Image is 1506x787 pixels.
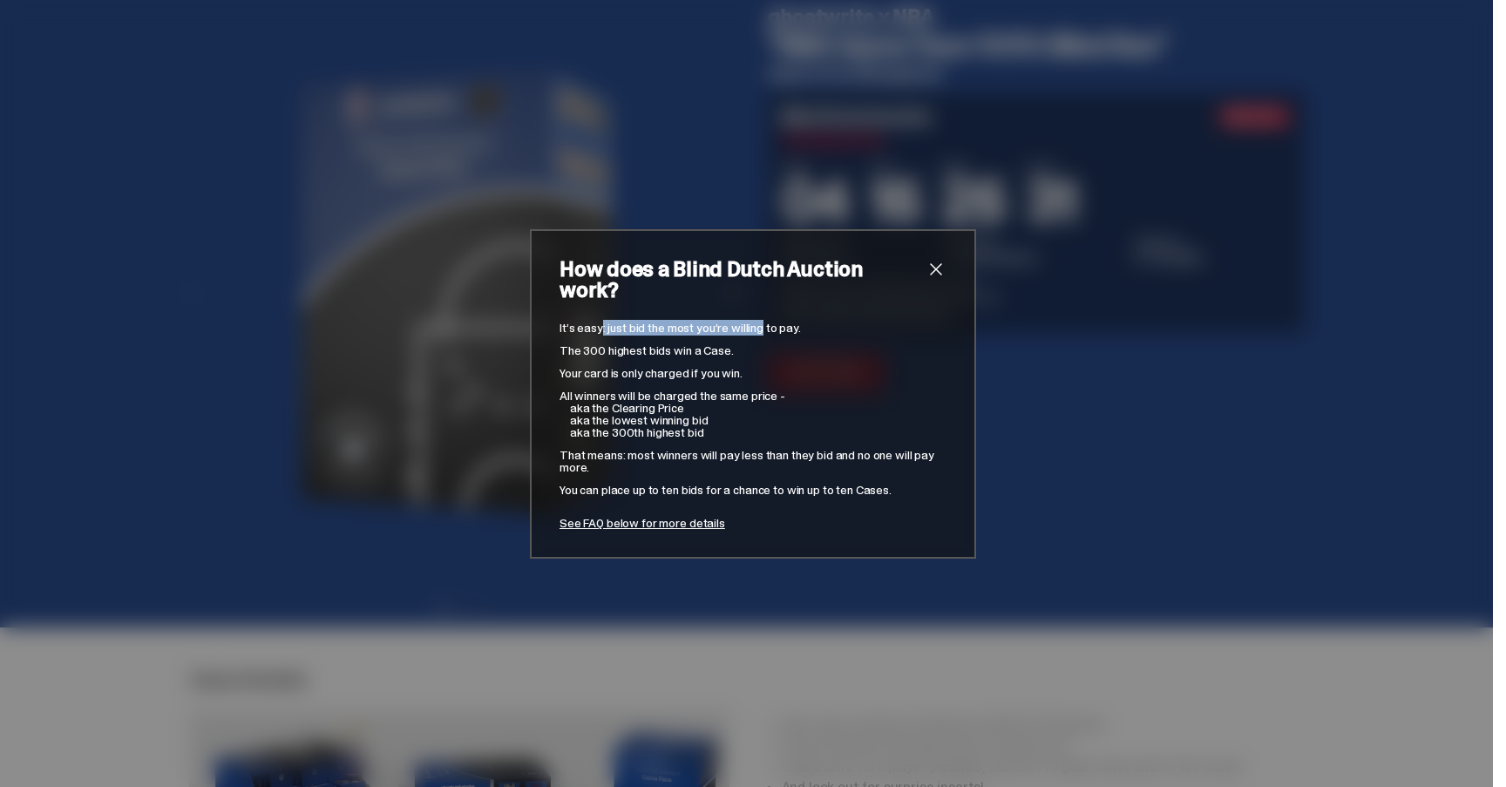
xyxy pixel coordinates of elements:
[560,515,725,531] a: See FAQ below for more details
[560,390,946,402] p: All winners will be charged the same price -
[560,367,946,379] p: Your card is only charged if you win.
[560,344,946,356] p: The 300 highest bids win a Case.
[560,449,946,473] p: That means: most winners will pay less than they bid and no one will pay more.
[560,259,926,301] h2: How does a Blind Dutch Auction work?
[926,259,946,280] button: close
[570,400,684,416] span: aka the Clearing Price
[560,484,946,496] p: You can place up to ten bids for a chance to win up to ten Cases.
[570,412,708,428] span: aka the lowest winning bid
[560,322,946,334] p: It’s easy: just bid the most you’re willing to pay.
[570,424,704,440] span: aka the 300th highest bid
